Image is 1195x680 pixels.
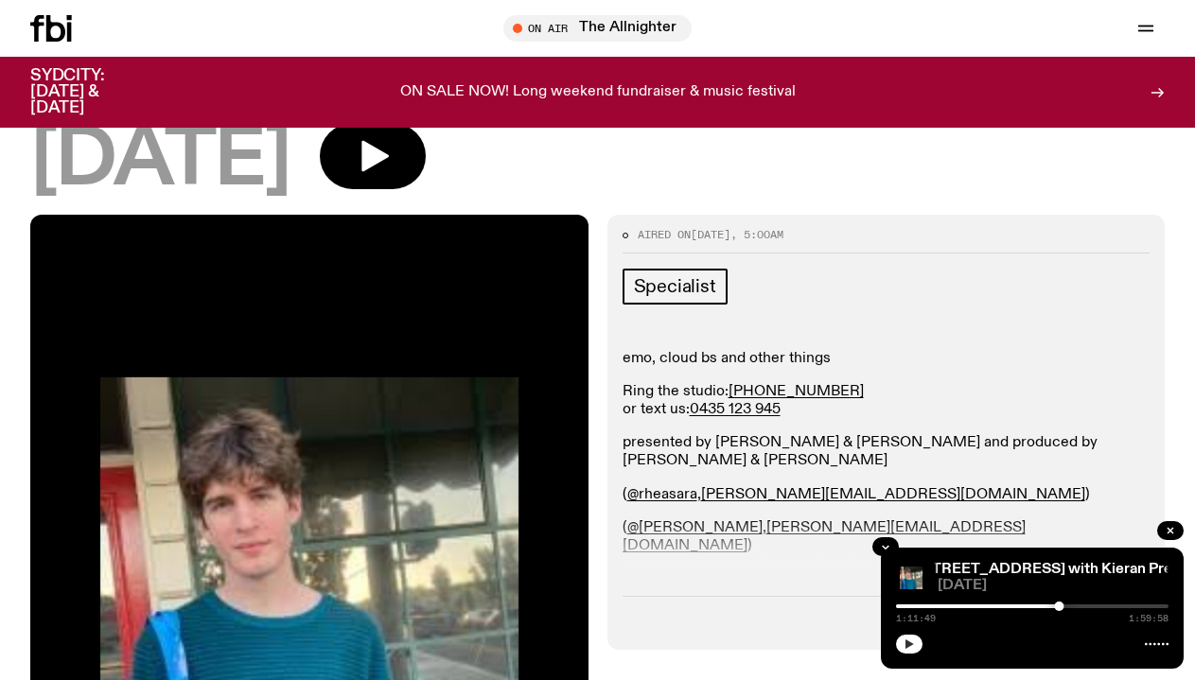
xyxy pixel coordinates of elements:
span: [DATE] [691,227,730,242]
a: [PERSON_NAME][EMAIL_ADDRESS][DOMAIN_NAME] [701,487,1085,502]
p: ( , ) [623,486,1151,504]
span: Specialist [634,276,716,297]
span: , 5:00am [730,227,783,242]
h3: SYDCITY: [DATE] & [DATE] [30,68,151,116]
a: Specialist [623,269,728,305]
a: [PHONE_NUMBER] [729,384,864,399]
p: Ring the studio: or text us: [623,383,1151,419]
p: emo, cloud bs and other things [623,350,1151,368]
p: presented by [PERSON_NAME] & [PERSON_NAME] and produced by [PERSON_NAME] & [PERSON_NAME] [623,434,1151,470]
span: Aired on [638,227,691,242]
button: On AirThe Allnighter [503,15,692,42]
a: @rheasara [627,487,697,502]
a: 0435 123 945 [690,402,781,417]
p: ON SALE NOW! Long weekend fundraiser & music festival [400,84,796,101]
span: 1:59:58 [1129,614,1169,623]
span: 1:11:49 [896,614,936,623]
span: [DATE] [938,579,1169,593]
span: [DATE] [30,123,290,200]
